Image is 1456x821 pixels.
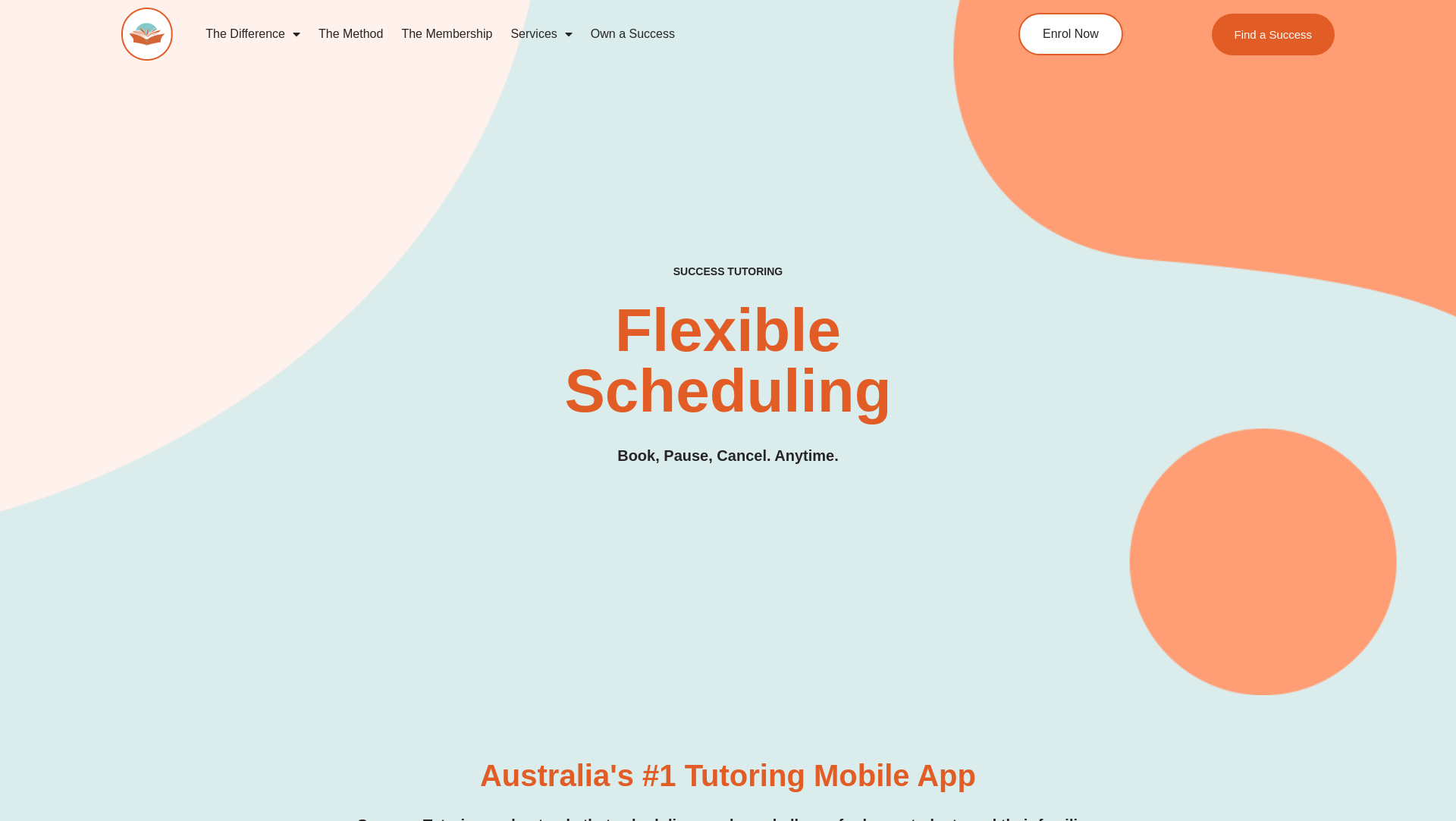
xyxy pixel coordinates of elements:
[617,444,839,468] h3: Book, Pause, Cancel. Anytime.
[1234,29,1312,40] span: Find a Success
[582,17,684,52] a: Own a Success
[1196,650,1456,821] iframe: Chat Widget
[1018,13,1123,55] a: Enrol Now
[480,760,976,791] h3: Australia's #1 Tutoring Mobile App
[453,300,1003,421] h2: Flexible Scheduling
[501,17,581,52] a: Services
[1211,14,1335,55] a: Find a Success
[196,17,949,52] nav: Menu
[309,17,392,52] a: The Method
[196,17,309,52] a: The Difference
[392,17,501,52] a: The Membership
[548,265,908,278] h4: SUCCESS TUTORING​
[1043,28,1099,40] span: Enrol Now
